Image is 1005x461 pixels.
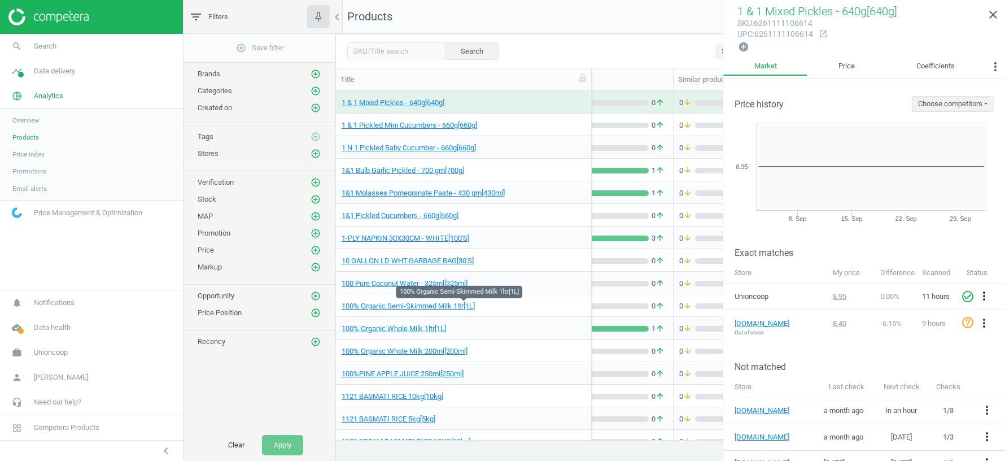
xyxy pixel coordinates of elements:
[986,57,1005,80] button: more_vert
[649,279,667,289] span: 0
[833,319,869,329] div: 8.40
[679,188,695,198] span: 0
[886,406,917,415] span: in an hour
[649,324,667,334] span: 1
[827,262,875,284] th: My price
[656,301,665,311] i: arrow_upward
[12,184,47,193] span: Email alerts
[735,432,802,442] a: [DOMAIN_NAME]
[715,44,803,59] button: Select all on page (200)
[34,323,71,333] span: Data health
[735,329,764,337] span: Out of stock
[683,233,692,243] i: arrow_downward
[216,435,256,455] button: Clear
[886,57,986,76] a: Coefficients
[342,279,467,289] a: 100 Pure Coconut Water - 325ml[325ml]
[12,133,39,142] span: Products
[342,166,464,176] a: 1&1 Bulb Garlic Pickled - 700 gm[700g]
[683,324,692,334] i: arrow_downward
[34,298,75,308] span: Notifications
[396,286,522,298] div: 100% Organic Semi-Skimmed Milk 1ltr[1L]
[8,8,89,25] img: ajHJNr6hYgQAAAAASUVORK5CYII=
[912,96,994,112] button: Choose competitors
[311,132,321,142] i: add_circle_outline
[683,143,692,153] i: arrow_downward
[891,433,912,441] span: [DATE]
[679,120,695,131] span: 0
[683,211,692,221] i: arrow_downward
[723,57,807,76] a: Market
[679,98,695,108] span: 0
[679,392,695,402] span: 0
[347,42,446,59] input: SKU/Title search
[336,91,1005,441] div: grid
[152,443,180,458] button: chevron_left
[34,208,142,218] span: Price Management & Optimization
[737,41,750,54] button: add_circle
[679,166,695,176] span: 0
[928,398,968,424] td: 1 / 3
[311,245,321,255] i: add_circle_outline
[679,369,695,379] span: 0
[310,211,321,222] button: add_circle_outline
[310,262,321,273] button: add_circle_outline
[208,12,228,22] span: Filters
[6,60,28,82] i: timeline
[961,262,1005,284] th: Status
[445,42,499,59] button: Search
[12,207,22,218] img: wGWNvw8QSZomAAAAABJRU5ErkJggg==
[649,233,667,243] span: 3
[6,85,28,107] i: pie_chart_outlined
[649,301,667,311] span: 0
[311,69,321,79] i: add_circle_outline
[198,212,213,220] span: MAP
[683,414,692,424] i: arrow_downward
[342,233,469,243] a: 1-PLY NAPKIN 30X30CM - WHITE[100'S]
[656,211,665,221] i: arrow_upward
[310,245,321,256] button: add_circle_outline
[656,279,665,289] i: arrow_upward
[342,392,443,402] a: 1121 BASMATI RICE 10kg[10kg]
[656,369,665,379] i: arrow_upward
[656,256,665,266] i: arrow_upward
[735,362,1005,372] h3: Not matched
[649,414,667,424] span: 0
[342,256,474,266] a: 10 GALLON LD WHT.GARBAGE BAG[30'S]
[310,102,321,114] button: add_circle_outline
[880,292,899,301] span: 0.00 %
[737,18,813,29] div: : 6261111106614
[683,346,692,356] i: arrow_downward
[342,211,458,221] a: 1&1 Pickled Cucumbers - 660g[660g]
[922,292,950,301] span: 11 hours
[679,346,695,356] span: 0
[330,10,344,24] i: chevron_left
[198,132,213,141] span: Tags
[683,369,692,379] i: arrow_downward
[311,103,321,113] i: add_circle_outline
[735,247,1005,258] h3: Exact matches
[683,188,692,198] i: arrow_downward
[722,46,797,56] span: Select all on page (200)
[980,430,994,445] button: more_vert
[683,256,692,266] i: arrow_downward
[342,120,477,131] a: 1 & 1 Pickled Mini Cucumbers - 660g[660g]
[737,29,813,40] div: : 6261111106614
[311,194,321,205] i: add_circle_outline
[12,167,47,176] span: Promotions
[735,406,802,416] a: [DOMAIN_NAME]
[34,397,81,407] span: Need our help?
[895,215,917,222] tspan: 22. Sep
[683,301,692,311] i: arrow_downward
[683,98,692,108] i: arrow_downward
[198,69,220,78] span: Brands
[198,195,216,203] span: Stock
[841,215,863,222] tspan: 15. Sep
[310,290,321,302] button: add_circle_outline
[928,376,968,398] th: Checks
[977,316,991,331] button: more_vert
[880,319,902,328] span: -6.15 %
[198,308,242,317] span: Price Position
[977,289,991,303] i: more_vert
[986,8,1000,21] i: close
